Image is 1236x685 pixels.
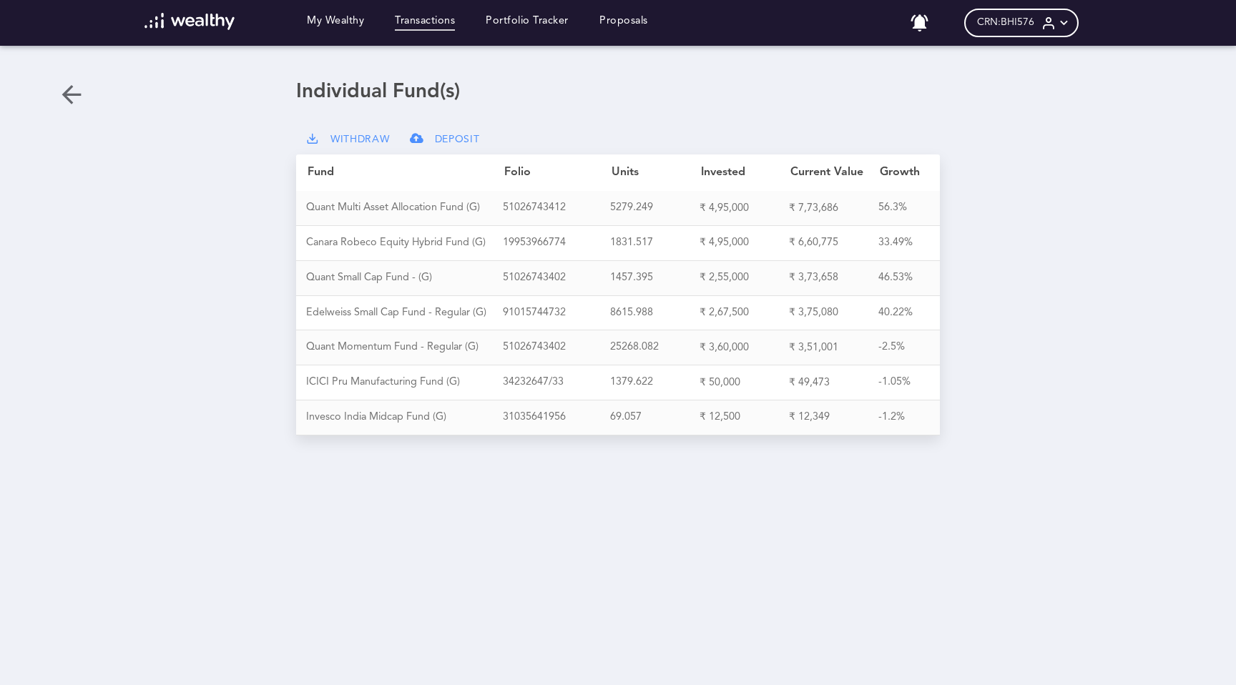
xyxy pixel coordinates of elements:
[878,411,932,424] div: -1.2%
[789,376,878,390] div: ₹ 49,473
[395,15,455,31] a: Transactions
[306,237,503,250] div: C a n a r a R o b e c o E q u i t y H y b r i d F u n d ( G )
[878,202,932,215] div: 56.3%
[144,13,235,30] img: wl-logo-white.svg
[700,341,789,355] div: ₹ 3,60,000
[306,272,503,285] div: Q u a n t S m a l l C a p F u n d - ( G )
[610,272,700,285] div: 1457.395
[504,166,612,179] div: Folio
[700,202,789,215] div: ₹ 4,95,000
[330,134,390,146] span: WITHDRAW
[790,166,880,179] div: Current Value
[610,341,700,354] div: 25268.082
[878,272,932,285] div: 46.53%
[503,272,610,285] div: 5 1 0 2 6 7 4 3 4 0 2
[503,376,610,389] div: 3 4 2 3 2 6 4 7 / 3 3
[306,411,503,424] div: I n v e s c o I n d i a M i d c a p F u n d ( G )
[610,376,700,389] div: 1379.622
[599,15,648,31] a: Proposals
[789,202,878,215] div: ₹ 7,73,686
[878,237,932,250] div: 33.49%
[789,271,878,285] div: ₹ 3,73,658
[700,306,789,320] div: ₹ 2,67,500
[610,202,700,215] div: 5279.249
[789,236,878,250] div: ₹ 6,60,775
[700,410,789,424] div: ₹ 12,500
[503,237,610,250] div: 1 9 9 5 3 9 6 6 7 7 4
[486,15,569,31] a: Portfolio Tracker
[296,80,940,104] h1: Individual Fund(s)
[880,166,933,179] div: Growth
[789,410,878,424] div: ₹ 12,349
[307,15,364,31] a: My Wealthy
[612,166,701,179] div: Units
[503,202,610,215] div: 5 1 0 2 6 7 4 3 4 1 2
[610,411,700,424] div: 69.057
[503,341,610,354] div: 5 1 0 2 6 7 4 3 4 0 2
[610,307,700,320] div: 8615.988
[308,166,504,179] div: Fund
[700,376,789,390] div: ₹ 50,000
[610,237,700,250] div: 1831.517
[503,307,610,320] div: 9 1 0 1 5 7 4 4 7 3 2
[700,271,789,285] div: ₹ 2,55,000
[878,341,932,354] div: -2.5%
[503,411,610,424] div: 3 1 0 3 5 6 4 1 9 5 6
[700,236,789,250] div: ₹ 4,95,000
[878,376,932,389] div: -1.05%
[306,202,503,215] div: Q u a n t M u l t i A s s e t A l l o c a t i o n F u n d ( G )
[789,306,878,320] div: ₹ 3,75,080
[435,134,480,146] span: DEPOSIT
[701,166,790,179] div: Invested
[306,307,503,320] div: E d e l w e i s s S m a l l C a p F u n d - R e g u l a r ( G )
[977,16,1034,29] span: CRN: BHI576
[789,341,878,355] div: ₹ 3,51,001
[306,376,503,389] div: I C I C I P r u M a n u f a c t u r i n g F u n d ( G )
[878,307,932,320] div: 40.22%
[306,341,503,354] div: Q u a n t M o m e n t u m F u n d - R e g u l a r ( G )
